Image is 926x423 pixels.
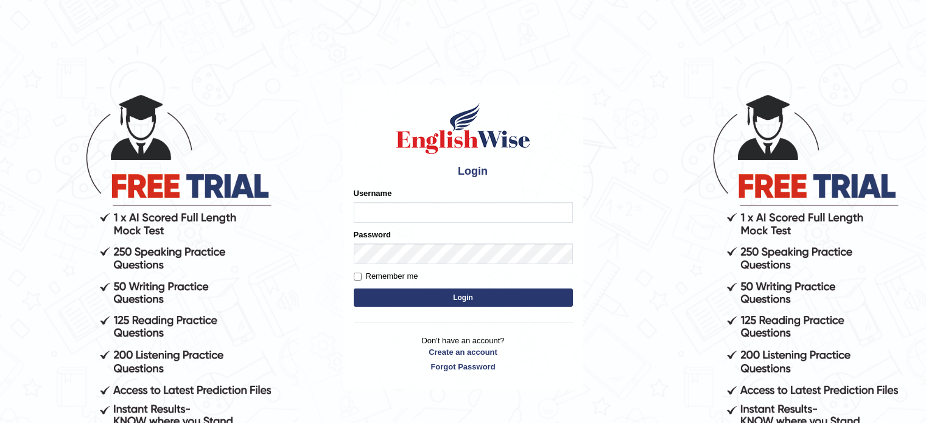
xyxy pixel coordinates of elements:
a: Create an account [354,346,573,358]
label: Remember me [354,270,418,282]
a: Forgot Password [354,361,573,372]
p: Don't have an account? [354,335,573,372]
img: Logo of English Wise sign in for intelligent practice with AI [394,101,533,156]
label: Password [354,229,391,240]
input: Remember me [354,273,362,281]
h4: Login [354,162,573,181]
label: Username [354,187,392,199]
button: Login [354,288,573,307]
